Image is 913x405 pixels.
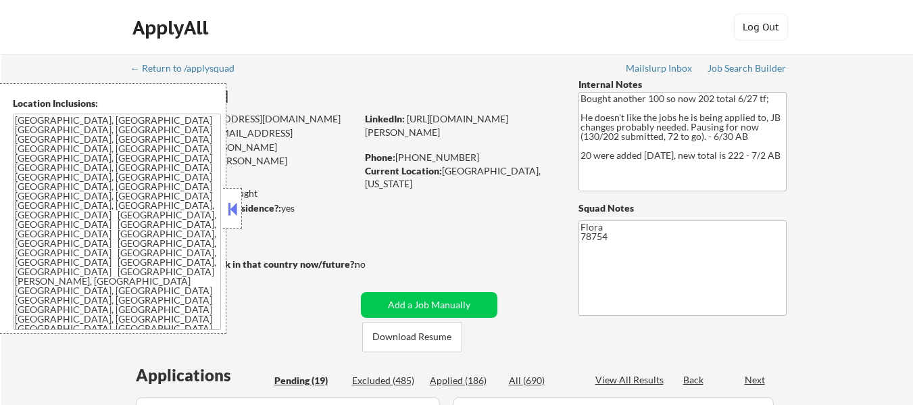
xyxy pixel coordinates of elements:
[734,14,788,41] button: Log Out
[365,151,395,163] strong: Phone:
[136,367,270,383] div: Applications
[365,164,556,191] div: [GEOGRAPHIC_DATA], [US_STATE]
[578,78,787,91] div: Internal Notes
[626,64,693,73] div: Mailslurp Inbox
[13,97,221,110] div: Location Inclusions:
[132,16,212,39] div: ApplyAll
[365,113,405,124] strong: LinkedIn:
[365,165,442,176] strong: Current Location:
[362,322,462,352] button: Download Resume
[745,373,766,387] div: Next
[361,292,497,318] button: Add a Job Manually
[132,141,356,181] div: [PERSON_NAME][EMAIL_ADDRESS][PERSON_NAME][DOMAIN_NAME]
[131,216,356,230] div: $80,000
[683,373,705,387] div: Back
[578,201,787,215] div: Squad Notes
[430,374,497,387] div: Applied (186)
[708,63,787,76] a: Job Search Builder
[132,112,356,126] div: [EMAIL_ADDRESS][DOMAIN_NAME]
[708,64,787,73] div: Job Search Builder
[352,374,420,387] div: Excluded (485)
[365,151,556,164] div: [PHONE_NUMBER]
[132,88,410,105] div: [PERSON_NAME]
[595,373,668,387] div: View All Results
[130,63,247,76] a: ← Return to /applysquad
[509,374,576,387] div: All (690)
[365,113,508,138] a: [URL][DOMAIN_NAME][PERSON_NAME]
[132,258,357,270] strong: Will need Visa to work in that country now/future?:
[130,64,247,73] div: ← Return to /applysquad
[131,187,356,200] div: 185 sent / 227 bought
[132,126,356,153] div: [EMAIL_ADDRESS][DOMAIN_NAME]
[355,258,393,271] div: no
[274,374,342,387] div: Pending (19)
[626,63,693,76] a: Mailslurp Inbox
